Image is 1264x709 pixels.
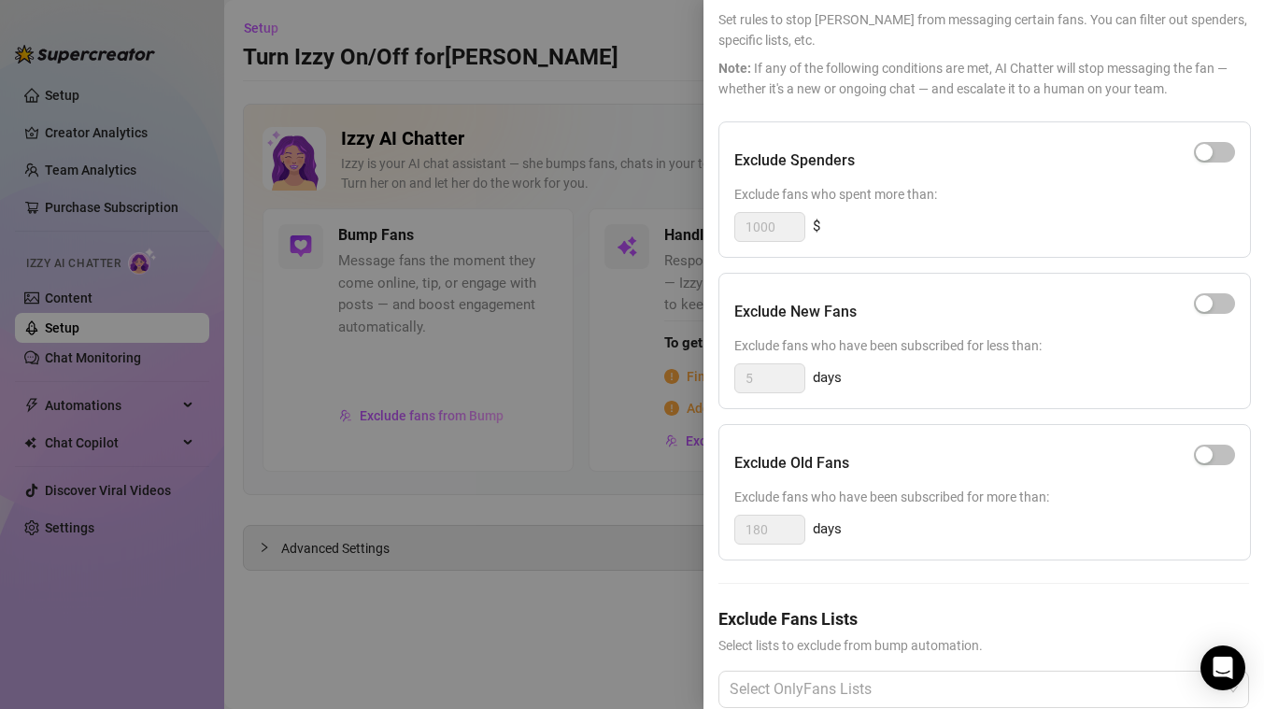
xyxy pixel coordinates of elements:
[718,61,751,76] span: Note:
[734,184,1235,205] span: Exclude fans who spent more than:
[734,149,855,172] h5: Exclude Spenders
[718,635,1249,656] span: Select lists to exclude from bump automation.
[813,518,842,541] span: days
[734,301,857,323] h5: Exclude New Fans
[734,487,1235,507] span: Exclude fans who have been subscribed for more than:
[813,216,820,238] span: $
[718,58,1249,99] span: If any of the following conditions are met, AI Chatter will stop messaging the fan — whether it's...
[718,606,1249,631] h5: Exclude Fans Lists
[734,452,849,475] h5: Exclude Old Fans
[813,367,842,390] span: days
[734,335,1235,356] span: Exclude fans who have been subscribed for less than:
[1200,645,1245,690] div: Open Intercom Messenger
[718,9,1249,50] span: Set rules to stop [PERSON_NAME] from messaging certain fans. You can filter out spenders, specifi...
